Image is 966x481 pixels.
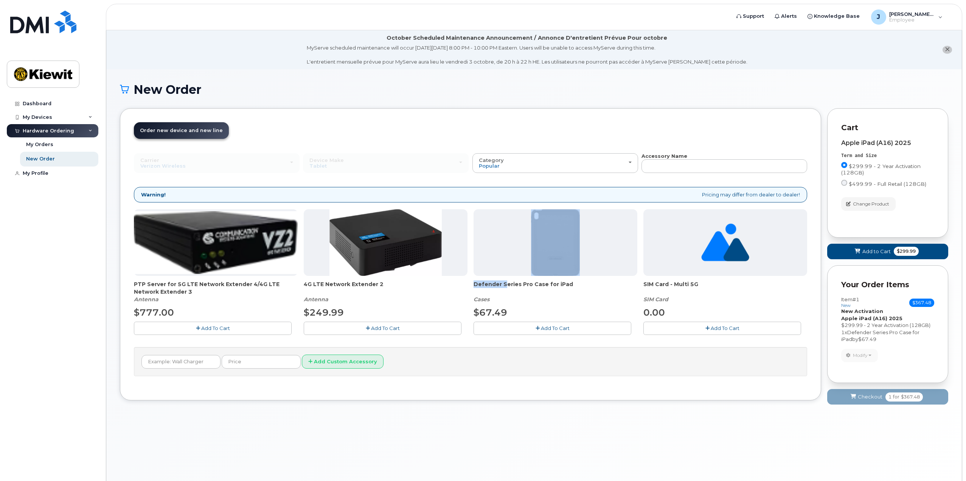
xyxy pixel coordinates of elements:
span: 0.00 [643,307,665,318]
span: $67.49 [858,336,876,342]
span: Checkout [858,393,882,400]
span: 1 [888,394,891,400]
div: $299.99 - 2 Year Activation (128GB) [841,322,934,329]
span: Change Product [853,201,889,207]
span: Add To Cart [541,325,570,331]
em: SIM Card [643,296,668,303]
span: Order new device and new line [140,128,223,133]
span: SIM Card - Multi 5G [643,280,807,296]
input: Price [222,355,301,369]
div: Defender Series Pro Case for iPad [474,280,637,303]
span: $499.99 - Full Retail (128GB) [849,181,926,187]
div: Term and Size [841,153,934,159]
button: Add To Cart [304,322,461,335]
span: $367.48 [909,299,934,307]
img: 4glte_extender.png [329,209,442,276]
em: Antenna [134,296,158,303]
button: Add To Cart [134,322,292,335]
span: Add to Cart [862,248,891,255]
span: PTP Server for 5G LTE Network Extender 4/4G LTE Network Extender 3 [134,280,298,296]
button: Add To Cart [474,322,631,335]
input: $499.99 - Full Retail (128GB) [841,180,847,186]
span: Defender Series Pro Case for iPad [474,280,637,296]
button: Checkout 1 for $367.48 [827,389,948,405]
span: Modify [853,352,868,359]
div: 4G LTE Network Extender 2 [304,280,467,303]
strong: Accessory Name [641,153,687,159]
button: Add to Cart $299.99 [827,244,948,259]
input: Example: Wall Charger [141,355,221,369]
span: 4G LTE Network Extender 2 [304,280,467,296]
p: Your Order Items [841,279,934,290]
button: close notification [943,46,952,54]
span: Add To Cart [711,325,739,331]
span: Popular [479,163,500,169]
p: Cart [841,122,934,133]
span: $367.48 [901,394,920,400]
button: Change Product [841,197,896,210]
iframe: Messenger Launcher [933,448,960,475]
h3: Item [841,297,859,308]
img: Casa_Sysem.png [134,211,298,274]
small: new [841,303,851,308]
h1: New Order [120,83,948,96]
div: Pricing may differ from dealer to dealer! [134,187,807,202]
div: October Scheduled Maintenance Announcement / Annonce D'entretient Prévue Pour octobre [387,34,667,42]
span: 1 [841,329,845,335]
div: x by [841,329,934,343]
span: $67.49 [474,307,507,318]
input: $299.99 - 2 Year Activation (128GB) [841,162,847,168]
span: #1 [853,296,859,302]
img: no_image_found-2caef05468ed5679b831cfe6fc140e25e0c280774317ffc20a367ab7fd17291e.png [701,209,749,276]
div: Apple iPad (A16) 2025 [841,140,934,146]
button: Category Popular [472,153,638,173]
span: Add To Cart [371,325,400,331]
div: SIM Card - Multi 5G [643,280,807,303]
strong: Warning! [141,191,166,198]
div: MyServe scheduled maintenance will occur [DATE][DATE] 8:00 PM - 10:00 PM Eastern. Users will be u... [307,44,747,65]
span: $249.99 [304,307,344,318]
span: $299.99 [894,247,919,256]
span: Add To Cart [201,325,230,331]
span: Defender Series Pro Case for iPad [841,329,919,342]
div: PTP Server for 5G LTE Network Extender 4/4G LTE Network Extender 3 [134,280,298,303]
button: Add Custom Accessory [302,355,384,369]
span: for [891,394,901,400]
span: $777.00 [134,307,174,318]
img: defenderipad10thgen.png [531,209,580,276]
button: Add To Cart [643,322,801,335]
span: $299.99 - 2 Year Activation (128GB) [841,163,921,176]
em: Antenna [304,296,328,303]
button: Modify [841,349,878,362]
strong: Apple iPad (A16) 2025 [841,315,902,321]
strong: New Activation [841,308,883,314]
em: Cases [474,296,489,303]
span: Category [479,157,504,163]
